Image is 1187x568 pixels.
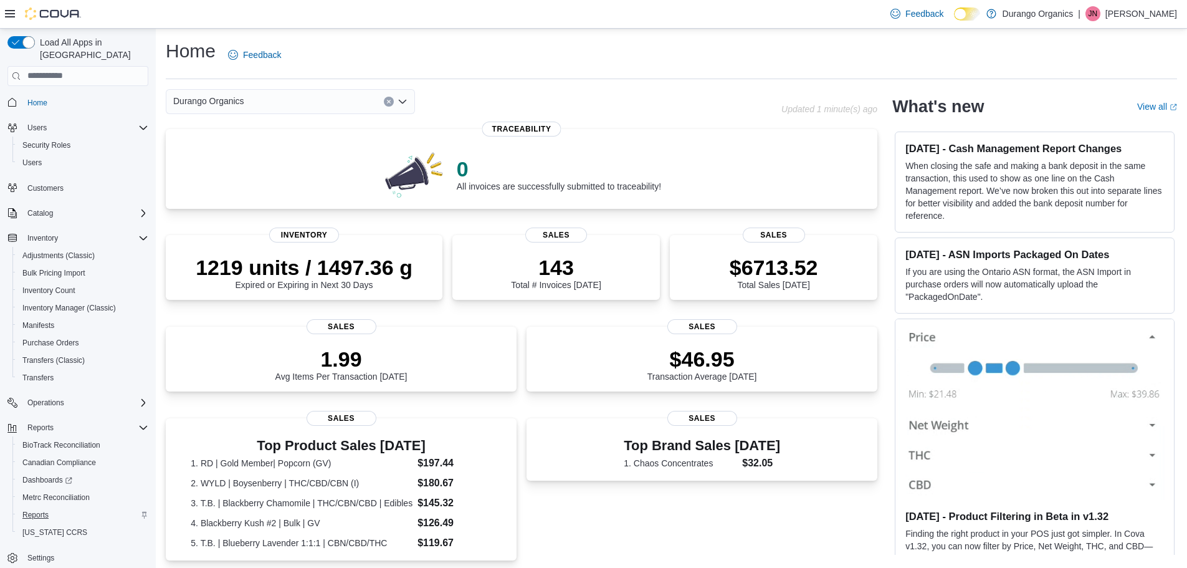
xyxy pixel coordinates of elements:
[12,352,153,369] button: Transfers (Classic)
[624,457,737,469] dt: 1. Chaos Concentrates
[17,508,54,522] a: Reports
[27,98,47,108] span: Home
[17,335,84,350] a: Purchase Orders
[2,119,153,137] button: Users
[243,49,281,61] span: Feedback
[25,7,81,20] img: Cova
[1105,6,1177,21] p: [PERSON_NAME]
[22,320,54,330] span: Manifests
[22,420,148,435] span: Reports
[22,268,85,278] span: Bulk Pricing Import
[275,347,408,372] p: 1.99
[196,255,412,280] p: 1219 units / 1497.36 g
[22,493,90,503] span: Metrc Reconciliation
[12,299,153,317] button: Inventory Manager (Classic)
[905,248,1164,261] h3: [DATE] - ASN Imports Packaged On Dates
[22,120,148,135] span: Users
[482,122,561,137] span: Traceability
[2,94,153,112] button: Home
[27,553,54,563] span: Settings
[885,1,948,26] a: Feedback
[22,458,96,468] span: Canadian Compliance
[17,438,148,453] span: BioTrack Reconciliation
[905,142,1164,155] h3: [DATE] - Cash Management Report Changes
[27,208,53,218] span: Catalog
[2,229,153,247] button: Inventory
[17,508,148,522] span: Reports
[667,319,737,334] span: Sales
[22,510,49,520] span: Reports
[191,517,412,529] dt: 4. Blackberry Kush #2 | Bulk | GV
[17,490,95,505] a: Metrc Reconciliation
[17,301,121,315] a: Inventory Manager (Classic)
[12,264,153,282] button: Bulk Pricing Import
[22,231,63,246] button: Inventory
[2,419,153,436] button: Reports
[173,94,244,108] span: Durango Organics
[667,411,737,426] span: Sales
[1089,6,1098,21] span: JN
[17,318,59,333] a: Manifests
[1085,6,1100,21] div: Jessica Neal
[742,456,780,471] dd: $32.05
[191,438,491,453] h3: Top Product Sales [DATE]
[17,138,148,153] span: Security Roles
[22,395,69,410] button: Operations
[417,456,492,471] dd: $197.44
[905,160,1164,222] p: When closing the safe and making a bank deposit in the same transaction, this used to show as one...
[17,473,77,488] a: Dashboards
[417,476,492,491] dd: $180.67
[22,231,148,246] span: Inventory
[624,438,780,453] h3: Top Brand Sales [DATE]
[647,347,757,372] p: $46.95
[417,496,492,511] dd: $145.32
[12,334,153,352] button: Purchase Orders
[17,283,148,298] span: Inventory Count
[12,317,153,334] button: Manifests
[22,120,52,135] button: Users
[17,490,148,505] span: Metrc Reconciliation
[12,247,153,264] button: Adjustments (Classic)
[17,318,148,333] span: Manifests
[307,319,376,334] span: Sales
[730,255,818,290] div: Total Sales [DATE]
[12,489,153,506] button: Metrc Reconciliation
[22,373,54,383] span: Transfers
[22,303,116,313] span: Inventory Manager (Classic)
[17,335,148,350] span: Purchase Orders
[954,7,980,21] input: Dark Mode
[22,158,42,168] span: Users
[417,536,492,551] dd: $119.67
[17,455,148,470] span: Canadian Compliance
[892,97,984,117] h2: What's new
[35,36,148,61] span: Load All Apps in [GEOGRAPHIC_DATA]
[191,457,412,469] dt: 1. RD | Gold Member| Popcorn (GV)
[17,473,148,488] span: Dashboards
[781,104,877,114] p: Updated 1 minute(s) ago
[17,248,148,263] span: Adjustments (Classic)
[22,180,148,196] span: Customers
[22,527,87,537] span: [US_STATE] CCRS
[17,266,148,281] span: Bulk Pricing Import
[12,506,153,524] button: Reports
[12,282,153,299] button: Inventory Count
[22,206,58,221] button: Catalog
[22,338,79,348] span: Purchase Orders
[196,255,412,290] div: Expired or Expiring in Next 30 Days
[166,39,216,64] h1: Home
[22,206,148,221] span: Catalog
[417,516,492,531] dd: $126.49
[905,7,943,20] span: Feedback
[905,510,1164,522] h3: [DATE] - Product Filtering in Beta in v1.32
[17,301,148,315] span: Inventory Manager (Classic)
[1078,6,1080,21] p: |
[27,233,58,243] span: Inventory
[17,525,92,540] a: [US_STATE] CCRS
[905,266,1164,303] p: If you are using the Ontario ASN format, the ASN Import in purchase orders will now automatically...
[191,497,412,509] dt: 3. T.B. | Blackberry Chamomile | THC/CBN/CBD | Edibles
[307,411,376,426] span: Sales
[27,123,47,133] span: Users
[22,95,52,110] a: Home
[457,156,661,191] div: All invoices are successfully submitted to traceability!
[12,154,153,171] button: Users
